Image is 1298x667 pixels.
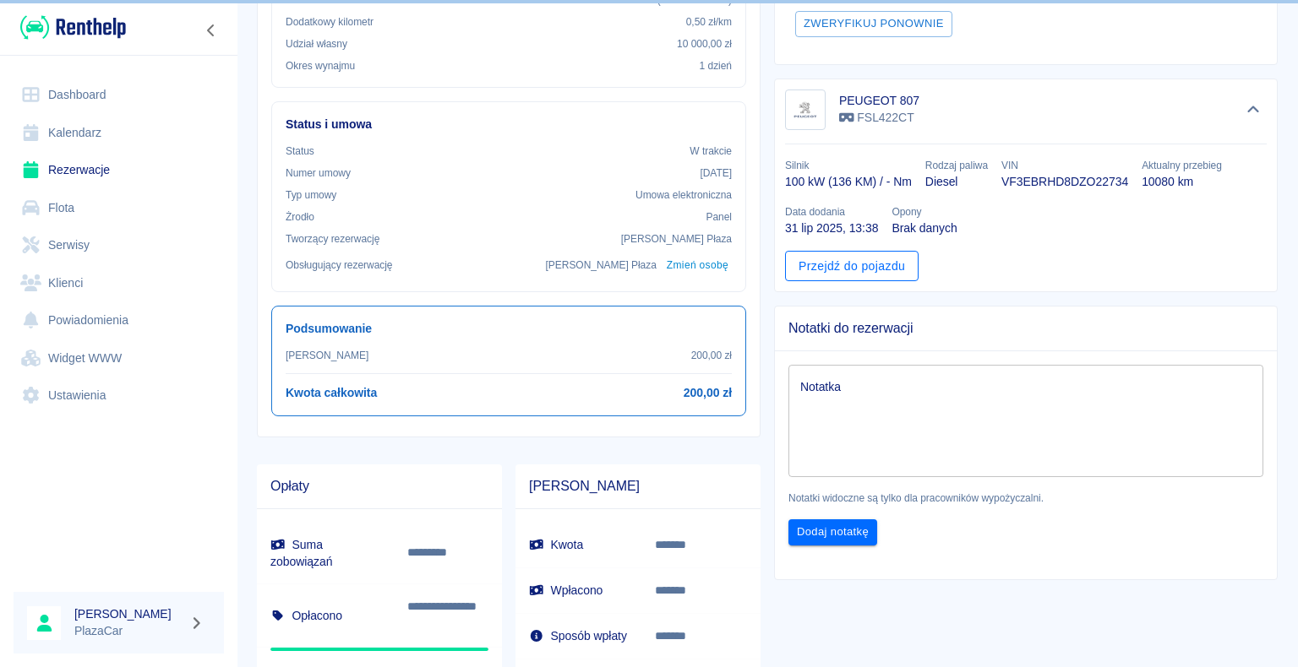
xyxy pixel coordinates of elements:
span: [PERSON_NAME] [529,478,747,495]
p: [DATE] [700,165,732,181]
h6: PEUGEOT 807 [839,92,919,109]
p: Panel [706,209,733,225]
p: 100 kW (136 KM) / - Nm [785,173,912,191]
h6: Kwota całkowita [286,384,377,402]
p: Typ umowy [286,187,336,203]
p: Żrodło [286,209,314,225]
h6: Podsumowanie [286,320,732,338]
button: Ukryj szczegóły [1240,98,1268,122]
p: VF3EBRHD8DZO22734 [1001,173,1128,191]
p: 200,00 zł [691,348,732,363]
p: [PERSON_NAME] [286,348,368,363]
img: Renthelp logo [20,14,126,41]
h6: 200,00 zł [684,384,732,402]
h6: Suma zobowiązań [270,536,380,570]
a: Klienci [14,264,224,302]
img: Image [788,93,822,127]
p: Notatki widoczne są tylko dla pracowników wypożyczalni. [788,491,1263,506]
p: Rodzaj paliwa [925,158,988,173]
p: Opony [892,204,957,220]
p: Status [286,144,314,159]
p: Tworzący rezerwację [286,231,379,247]
p: [PERSON_NAME] Płaza [546,258,657,273]
p: Okres wynajmu [286,58,355,73]
h6: Sposób wpłaty [529,627,628,644]
a: Przejdź do pojazdu [785,251,919,282]
a: Dashboard [14,76,224,114]
span: Opłaty [270,478,488,495]
button: Zweryfikuj ponownie [795,11,952,37]
a: Widget WWW [14,339,224,377]
p: Obsługujący rezerwację [286,258,393,273]
p: 31 lip 2025, 13:38 [785,220,878,237]
span: Nadpłata: 0,00 zł [270,648,488,651]
p: VIN [1001,158,1128,173]
h6: Wpłacono [529,582,628,599]
p: 0,50 zł /km [686,14,732,30]
h6: [PERSON_NAME] [74,605,183,622]
button: Zmień osobę [663,253,732,278]
h6: Opłacono [270,607,380,624]
p: 10 000,00 zł [677,36,732,52]
p: Silnik [785,158,912,173]
a: Powiadomienia [14,301,224,339]
p: Numer umowy [286,165,351,181]
p: Umowa elektroniczna [635,187,732,203]
a: Serwisy [14,226,224,264]
a: Kalendarz [14,114,224,152]
p: Brak danych [892,220,957,237]
h6: Status i umowa [286,116,732,133]
button: Zwiń nawigację [199,19,224,41]
p: 10080 km [1142,173,1222,191]
button: Dodaj notatkę [788,519,877,545]
span: Notatki do rezerwacji [788,320,1263,337]
p: PlazaCar [74,622,183,640]
p: Dodatkowy kilometr [286,14,374,30]
h6: Kwota [529,536,628,553]
p: W trakcie [690,144,732,159]
p: Data dodania [785,204,878,220]
p: [PERSON_NAME] Płaza [621,231,732,247]
a: Rezerwacje [14,151,224,189]
a: Flota [14,189,224,227]
a: Renthelp logo [14,14,126,41]
p: Aktualny przebieg [1142,158,1222,173]
p: Udział własny [286,36,347,52]
p: 1 dzień [700,58,732,73]
a: Ustawienia [14,377,224,415]
p: FSL422CT [839,109,919,127]
p: Diesel [925,173,988,191]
